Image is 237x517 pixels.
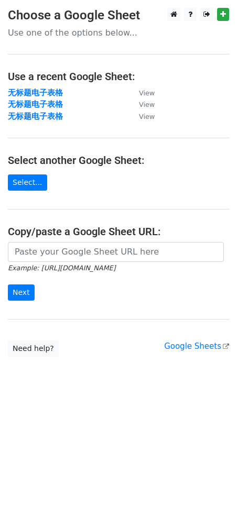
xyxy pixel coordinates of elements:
a: Need help? [8,340,59,357]
h4: Select another Google Sheet: [8,154,229,167]
a: 无标题电子表格 [8,88,63,97]
p: Use one of the options below... [8,27,229,38]
a: 无标题电子表格 [8,112,63,121]
small: View [139,101,155,108]
a: Select... [8,174,47,191]
a: 无标题电子表格 [8,100,63,109]
small: View [139,89,155,97]
input: Next [8,284,35,301]
a: Google Sheets [164,342,229,351]
a: View [128,100,155,109]
input: Paste your Google Sheet URL here [8,242,224,262]
small: Example: [URL][DOMAIN_NAME] [8,264,115,272]
h4: Use a recent Google Sheet: [8,70,229,83]
h3: Choose a Google Sheet [8,8,229,23]
a: View [128,88,155,97]
h4: Copy/paste a Google Sheet URL: [8,225,229,238]
a: View [128,112,155,121]
small: View [139,113,155,120]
